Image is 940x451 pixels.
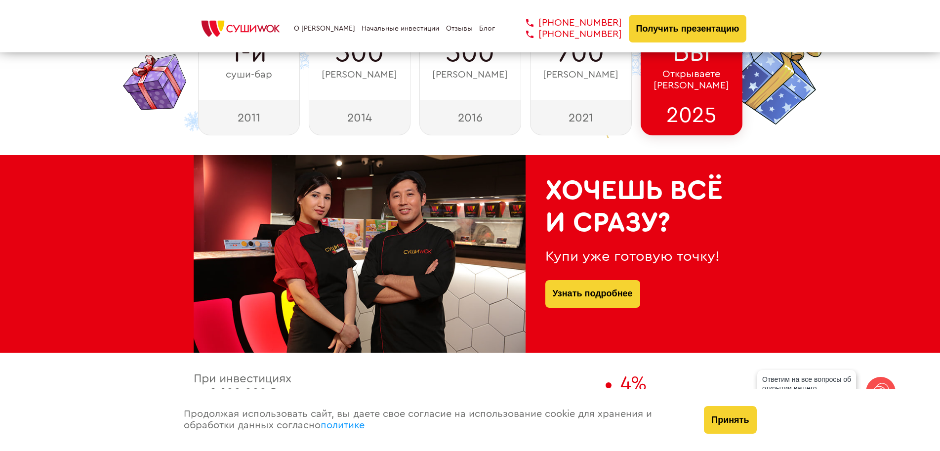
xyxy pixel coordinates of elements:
[545,175,727,239] h2: Хочешь всё и сразу?
[543,69,618,81] span: [PERSON_NAME]
[530,100,632,135] div: 2021
[545,248,727,265] div: Купи уже готовую точку!
[511,17,622,29] a: [PHONE_NUMBER]
[231,37,267,69] span: 1-й
[194,18,287,40] img: СУШИWOK
[294,25,355,33] a: О [PERSON_NAME]
[446,37,494,69] span: 500
[194,373,291,399] span: При инвестициях от 2 900 000 ₽
[511,29,622,40] a: [PHONE_NUMBER]
[545,280,640,308] button: Узнать подробнее
[629,15,747,42] button: Получить презентацию
[479,25,495,33] a: Блог
[335,37,384,69] span: 300
[322,69,397,81] span: [PERSON_NAME]
[432,69,508,81] span: [PERSON_NAME]
[198,100,300,135] div: 2011
[174,389,695,451] div: Продолжая использовать сайт, вы даете свое согласие на использование cookie для хранения и обрабо...
[757,370,856,407] div: Ответим на все вопросы об открытии вашего [PERSON_NAME]!
[704,406,756,434] button: Принять
[226,69,272,81] span: суши-бар
[641,100,742,135] div: 2025
[419,100,521,135] div: 2016
[672,37,711,68] span: Вы
[321,420,365,430] a: политике
[654,69,729,91] span: Открываете [PERSON_NAME]
[620,374,647,394] span: 4%
[309,100,410,135] div: 2014
[446,25,473,33] a: Отзывы
[558,37,604,69] span: 700
[362,25,439,33] a: Начальные инвестиции
[553,280,633,308] a: Узнать подробнее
